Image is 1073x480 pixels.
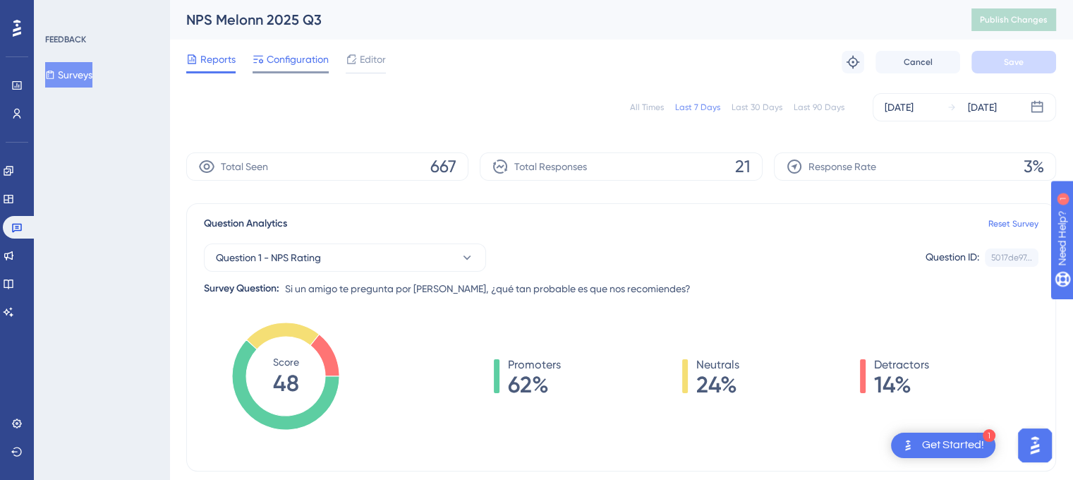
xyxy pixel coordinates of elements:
[1004,56,1024,68] span: Save
[899,437,916,454] img: launcher-image-alternative-text
[696,373,739,396] span: 24%
[874,356,929,373] span: Detractors
[875,51,960,73] button: Cancel
[885,99,914,116] div: [DATE]
[904,56,933,68] span: Cancel
[45,34,86,45] div: FEEDBACK
[732,102,782,113] div: Last 30 Days
[430,155,456,178] span: 667
[1014,424,1056,467] iframe: UserGuiding AI Assistant Launcher
[204,215,287,232] span: Question Analytics
[273,356,299,368] tspan: Score
[267,51,329,68] span: Configuration
[808,158,876,175] span: Response Rate
[735,155,751,178] span: 21
[186,10,936,30] div: NPS Melonn 2025 Q3
[874,373,929,396] span: 14%
[922,438,984,453] div: Get Started!
[968,99,997,116] div: [DATE]
[991,252,1032,263] div: 5017de97...
[273,370,299,397] tspan: 48
[33,4,88,20] span: Need Help?
[696,356,739,373] span: Neutrals
[630,102,664,113] div: All Times
[675,102,720,113] div: Last 7 Days
[221,158,268,175] span: Total Seen
[926,248,979,267] div: Question ID:
[508,356,561,373] span: Promoters
[204,280,279,297] div: Survey Question:
[980,14,1048,25] span: Publish Changes
[200,51,236,68] span: Reports
[971,8,1056,31] button: Publish Changes
[1024,155,1044,178] span: 3%
[360,51,386,68] span: Editor
[988,218,1038,229] a: Reset Survey
[514,158,587,175] span: Total Responses
[45,62,92,88] button: Surveys
[794,102,844,113] div: Last 90 Days
[98,7,102,18] div: 1
[204,244,486,272] button: Question 1 - NPS Rating
[983,429,995,442] div: 1
[216,249,321,266] span: Question 1 - NPS Rating
[285,280,691,297] span: Si un amigo te pregunta por [PERSON_NAME], ¿qué tan probable es que nos recomiendes?
[891,433,995,458] div: Open Get Started! checklist, remaining modules: 1
[971,51,1056,73] button: Save
[508,373,561,396] span: 62%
